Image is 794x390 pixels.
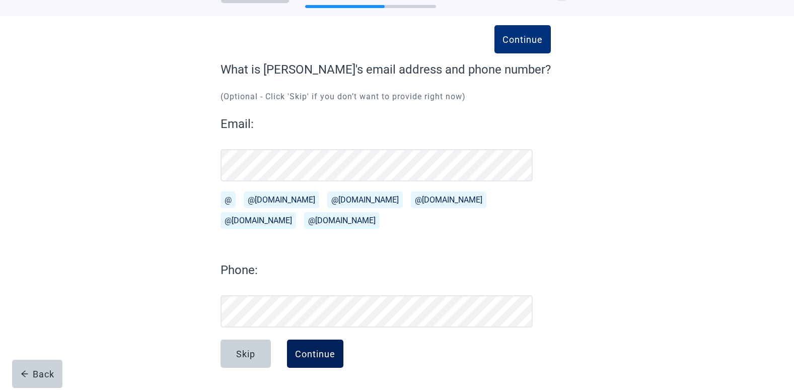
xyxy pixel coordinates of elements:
button: Add @yahoo.com to email address [411,191,486,208]
button: Continue [287,340,343,368]
label: Phone: [221,261,533,279]
button: arrow-leftBack [12,360,62,388]
button: Add @sbcglobal.net to email address [304,212,380,229]
div: Continue [502,34,543,44]
button: Continue [494,25,551,53]
label: What is [PERSON_NAME]'s email address and phone number? [221,60,551,79]
div: Continue [295,349,335,359]
button: Add @ to email address [221,191,236,208]
div: Back [21,369,54,379]
button: Skip [221,340,271,368]
button: Add @gmail.com to email address [244,191,319,208]
p: (Optional - Click 'Skip' if you don’t want to provide right now) [221,91,551,103]
button: Add @outlook.com to email address [327,191,403,208]
button: Add @hotmail.com to email address [221,212,296,229]
div: Skip [236,349,255,359]
span: arrow-left [21,370,29,378]
label: Email: [221,115,533,133]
